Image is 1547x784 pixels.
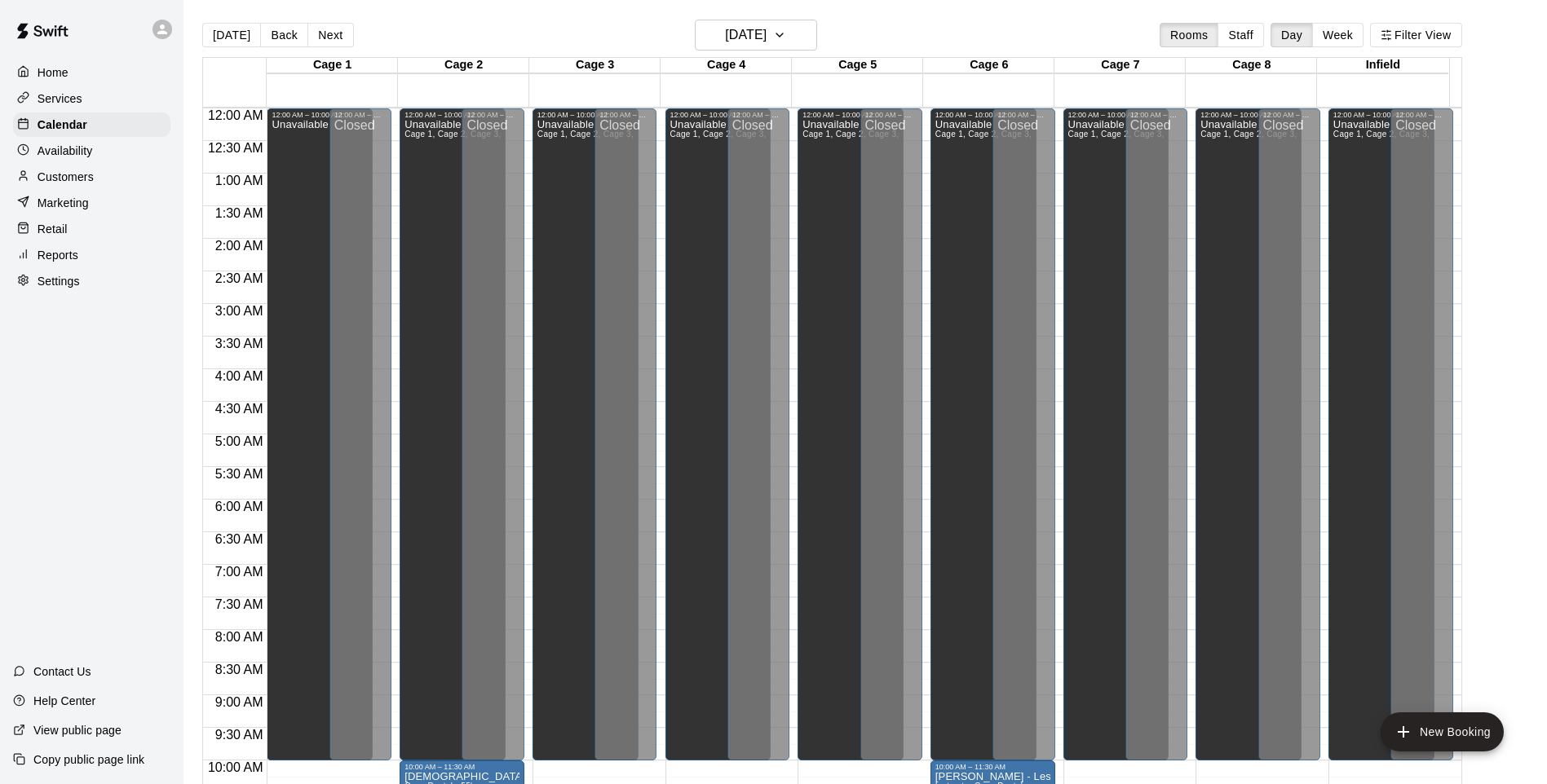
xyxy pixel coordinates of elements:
div: 12:00 AM – 10:00 AM [1130,111,1182,119]
a: Customers [13,165,170,189]
button: Next [307,23,353,47]
span: Cage 1, Cage 2, Cage 3, Cage 4, Cage 5, Cage 6, Cage 7, Cage 8, Infield [670,130,958,139]
div: 12:00 AM – 10:00 AM [466,111,519,119]
a: Calendar [13,112,170,137]
div: 12:00 AM – 10:00 AM [1395,111,1448,119]
span: 1:00 AM [211,174,267,187]
span: 4:00 AM [211,369,267,383]
span: 10:00 AM [204,760,267,774]
div: 12:00 AM – 10:00 AM [935,111,1032,119]
div: Closed [334,119,387,766]
span: 9:00 AM [211,695,267,709]
div: 12:00 AM – 10:00 AM: Closed [992,108,1054,760]
button: Week [1312,23,1364,47]
div: 12:00 AM – 10:00 AM: Closed [594,108,656,760]
div: 12:00 AM – 10:00 AM: Closed [329,108,391,760]
p: Settings [38,273,80,289]
span: Cage 1, Cage 2, Cage 3, Cage 4, Cage 5, Cage 6, Cage 7, Cage 8, Infield [1068,130,1356,139]
a: Retail [13,217,170,241]
button: [DATE] [202,23,261,47]
div: 10:00 AM – 11:30 AM [404,763,519,771]
div: 12:00 AM – 10:00 AM [802,111,899,119]
button: [DATE] [695,20,817,51]
span: Cage 1, Cage 2, Cage 3, Cage 4, Cage 5, Cage 6, Cage 7, Cage 8, Infield [404,130,692,139]
div: Cage 2 [398,58,529,73]
div: 12:00 AM – 10:00 AM [334,111,387,119]
span: 3:00 AM [211,304,267,318]
span: 9:30 AM [211,728,267,742]
div: 12:00 AM – 10:00 AM: Closed [462,108,524,760]
div: 12:00 AM – 10:00 AM [1068,111,1165,119]
div: 12:00 AM – 10:00 AM: Closed [1125,108,1187,760]
div: Cage 5 [792,58,923,73]
span: 6:30 AM [211,532,267,546]
a: Settings [13,269,170,293]
span: 12:00 AM [204,108,267,122]
a: Services [13,86,170,111]
span: 8:00 AM [211,630,267,644]
button: Staff [1218,23,1264,47]
div: 12:00 AM – 10:00 AM [997,111,1050,119]
div: 12:00 AM – 10:00 AM [732,111,785,119]
span: 7:00 AM [211,565,267,579]
div: Closed [466,119,519,766]
button: Filter View [1370,23,1461,47]
div: Cage 3 [529,58,661,73]
div: Cage 8 [1186,58,1317,73]
span: 2:00 AM [211,239,267,253]
span: 5:00 AM [211,434,267,448]
span: 8:30 AM [211,663,267,676]
div: 10:00 AM – 11:30 AM [935,763,1050,771]
div: 12:00 AM – 10:00 AM: Unavailable [930,108,1036,760]
div: 12:00 AM – 10:00 AM: Unavailable [400,108,506,760]
div: 12:00 AM – 10:00 AM [1263,111,1315,119]
div: Closed [865,119,917,766]
div: 12:00 AM – 10:00 AM: Unavailable [665,108,771,760]
div: Marketing [13,191,170,215]
p: Copy public page link [33,751,144,768]
div: 12:00 AM – 10:00 AM [272,111,368,119]
div: 12:00 AM – 10:00 AM [1200,111,1297,119]
div: Cage 6 [923,58,1054,73]
div: Closed [732,119,785,766]
div: Closed [1263,119,1315,766]
button: add [1381,712,1504,751]
p: View public page [33,722,122,738]
span: 6:00 AM [211,500,267,513]
p: Marketing [38,195,89,211]
div: 12:00 AM – 10:00 AM: Unavailable [1196,108,1302,760]
div: Closed [997,119,1050,766]
div: Closed [1130,119,1182,766]
span: 4:30 AM [211,402,267,416]
p: Contact Us [33,663,91,680]
div: 12:00 AM – 10:00 AM [865,111,917,119]
span: 2:30 AM [211,271,267,285]
a: Reports [13,243,170,267]
div: Cage 1 [267,58,398,73]
div: 12:00 AM – 10:00 AM [537,111,634,119]
span: 5:30 AM [211,467,267,481]
div: 12:00 AM – 10:00 AM: Closed [860,108,922,760]
div: Cage 7 [1054,58,1186,73]
div: 12:00 AM – 10:00 AM: Unavailable [533,108,639,760]
div: 12:00 AM – 10:00 AM [599,111,652,119]
p: Availability [38,143,93,159]
div: 12:00 AM – 10:00 AM [404,111,501,119]
p: Retail [38,221,68,237]
div: 12:00 AM – 10:00 AM: Unavailable [1063,108,1169,760]
p: Services [38,90,82,107]
a: Home [13,60,170,85]
p: Reports [38,247,78,263]
span: Cage 1, Cage 2, Cage 3, Cage 4, Cage 5, Cage 6, Cage 7, Cage 8, Infield [935,130,1223,139]
div: 12:00 AM – 10:00 AM: Closed [1258,108,1320,760]
div: 12:00 AM – 10:00 AM [670,111,767,119]
div: 12:00 AM – 10:00 AM: Unavailable [1328,108,1434,760]
div: 12:00 AM – 10:00 AM: Closed [1390,108,1452,760]
div: 12:00 AM – 10:00 AM: Unavailable [267,108,373,760]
